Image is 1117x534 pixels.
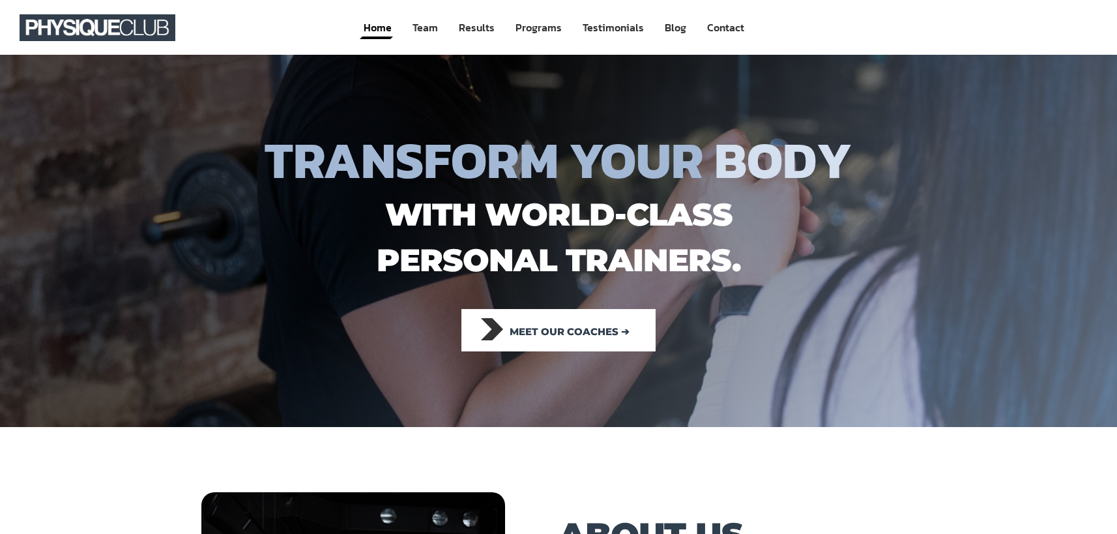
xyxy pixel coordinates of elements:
[514,16,563,40] a: Programs
[510,318,630,346] span: Meet our coaches ➔
[663,16,688,40] a: Blog
[457,16,496,40] a: Results
[706,16,746,40] a: Contact
[411,16,439,40] a: Team
[581,16,645,40] a: Testimonials
[265,122,704,198] span: TRANSFORM YOUR
[148,192,969,283] h1: with world-class personal trainers.
[362,16,393,40] a: Home
[817,138,852,183] span: Y
[461,309,656,351] a: Meet our coaches ➔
